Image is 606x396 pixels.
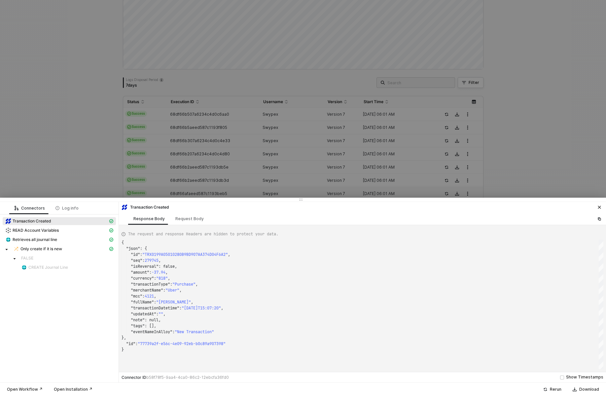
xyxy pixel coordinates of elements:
[172,282,196,287] span: "Purchase"
[163,288,165,293] span: :
[122,240,124,245] span: {
[156,311,159,317] span: :
[109,238,113,242] span: icon-cards
[142,294,145,299] span: :
[109,219,113,223] span: icon-cards
[159,311,163,317] span: ""
[145,294,154,299] span: 4121
[18,254,116,262] span: FALSE
[579,387,599,392] div: Download
[122,347,124,352] span: }
[145,258,159,263] span: 279745
[131,276,154,281] span: "currency"
[165,288,179,293] span: "Uber"
[13,257,16,260] span: caret-down
[131,282,170,287] span: "transactionType"
[550,387,561,392] div: Rerun
[145,317,161,323] span: : null,
[172,329,175,335] span: :
[159,258,161,263] span: ,
[131,311,156,317] span: "updatedAt"
[165,270,168,275] span: ,
[126,341,135,346] span: "id"
[3,236,116,244] span: Retrieves all journal line
[122,205,127,210] img: integration-icon
[142,258,145,263] span: :
[170,282,172,287] span: :
[597,205,601,209] span: icon-close
[175,329,214,335] span: "New Transaction"
[175,216,204,221] div: Request Body
[13,237,57,242] span: Retrieves all journal line
[179,305,182,311] span: :
[13,228,59,233] span: READ Account Variables
[179,288,182,293] span: ,
[122,335,126,340] span: },
[159,264,177,269] span: : false,
[163,311,165,317] span: ,
[156,276,168,281] span: "818"
[131,264,159,269] span: "isReversal"
[168,276,170,281] span: ,
[228,252,230,257] span: ,
[597,217,601,221] span: icon-copy-paste
[149,270,152,275] span: :
[6,228,11,233] img: integration-icon
[15,206,45,211] div: Connectors
[543,387,547,391] span: icon-success-page
[131,270,149,275] span: "amount"
[131,258,142,263] span: "seq"
[131,299,154,305] span: "fullName"
[131,288,163,293] span: "merchantName"
[142,252,228,257] span: "TRX0199A05010280B9BD907AA374D04F6A2"
[50,385,97,393] button: Open Installation ↗
[573,387,577,391] span: icon-download
[6,237,11,242] img: integration-icon
[109,247,113,251] span: icon-cards
[122,204,169,210] div: Transaction Created
[21,256,33,261] span: FALSE
[13,218,51,224] span: Transaction Created
[122,375,229,380] div: Connector ID
[140,246,147,251] span: : {
[145,323,156,329] span: : [],
[131,252,140,257] span: "id"
[55,206,79,211] div: Log info
[131,317,145,323] span: "note"
[14,246,19,252] img: integration-icon
[539,385,566,393] button: Rerun
[156,299,191,305] span: "[PERSON_NAME]"
[135,341,138,346] span: :
[18,263,116,271] span: CREATE Journal Line
[20,246,62,252] span: Only create if it is new
[11,245,116,253] span: Only create if it is new
[140,252,142,257] span: :
[221,305,223,311] span: ,
[154,276,156,281] span: :
[109,228,113,232] span: icon-cards
[6,218,11,224] img: integration-icon
[146,375,229,380] span: b58f78f5-9aa4-4ca0-86c2-12ebcfa36fd0
[133,216,165,221] div: Response Body
[152,270,165,275] span: -37.94
[566,374,603,380] div: Show Timestamps
[128,231,278,237] span: The request and response Headers are hidden to protect your data.
[54,387,92,392] div: Open Installation ↗
[28,265,68,270] span: CREATE Journal Line
[182,305,221,311] span: "[DATE]T15:07:20"
[7,387,43,392] div: Open Workflow ↗
[21,265,27,270] img: integration-icon
[196,282,198,287] span: ,
[126,246,140,251] span: "json"
[3,385,47,393] button: Open Workflow ↗
[15,206,18,210] span: icon-logic
[568,385,603,393] button: Download
[299,198,303,202] span: icon-drag-indicator
[154,299,156,305] span: :
[3,226,116,234] span: READ Account Variables
[154,294,156,299] span: ,
[5,248,8,251] span: caret-down
[191,299,193,305] span: ,
[3,217,116,225] span: Transaction Created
